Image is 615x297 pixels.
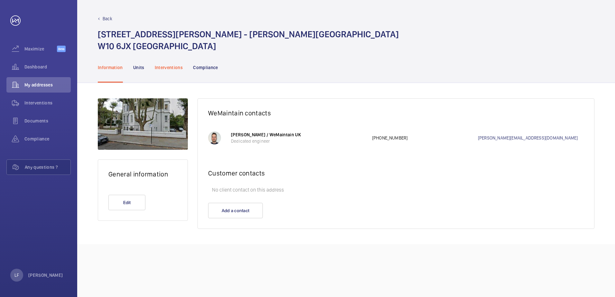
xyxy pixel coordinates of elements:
[108,170,177,178] h2: General information
[98,64,123,71] p: Information
[57,46,66,52] span: Beta
[133,64,144,71] p: Units
[24,82,71,88] span: My addresses
[28,272,63,278] p: [PERSON_NAME]
[14,272,19,278] p: LF
[24,64,71,70] span: Dashboard
[155,64,183,71] p: Interventions
[24,118,71,124] span: Documents
[208,184,584,196] p: No client contact on this address
[108,195,145,210] button: Edit
[193,64,218,71] p: Compliance
[208,203,263,218] button: Add a contact
[372,135,478,141] p: [PHONE_NUMBER]
[25,164,70,170] span: Any questions ?
[208,169,584,177] h2: Customer contacts
[98,28,399,52] h1: [STREET_ADDRESS][PERSON_NAME] - [PERSON_NAME][GEOGRAPHIC_DATA] W10 6JX [GEOGRAPHIC_DATA]
[24,100,71,106] span: Interventions
[231,138,366,144] p: Dedicated engineer
[478,135,584,141] a: [PERSON_NAME][EMAIL_ADDRESS][DOMAIN_NAME]
[231,131,366,138] p: [PERSON_NAME] / WeMaintain UK
[103,15,112,22] p: Back
[208,109,584,117] h2: WeMaintain contacts
[24,136,71,142] span: Compliance
[24,46,57,52] span: Maximize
